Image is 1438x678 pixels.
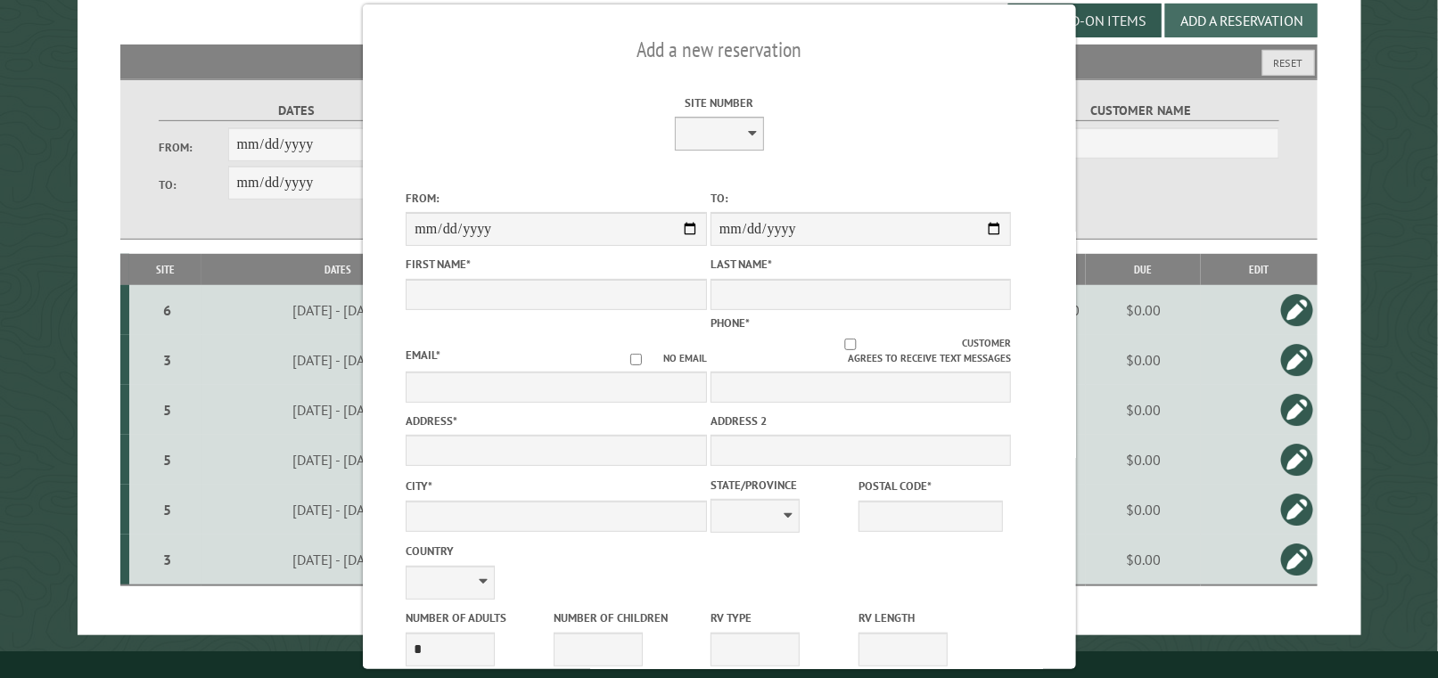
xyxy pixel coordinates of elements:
[204,301,472,319] div: [DATE] - [DATE]
[204,351,472,369] div: [DATE] - [DATE]
[1008,4,1162,37] button: Edit Add-on Items
[406,543,707,560] label: Country
[739,339,962,350] input: Customer agrees to receive text messages
[159,139,227,156] label: From:
[406,347,440,363] label: Email
[406,609,550,626] label: Number of Adults
[120,45,1318,78] h2: Filters
[204,551,472,568] div: [DATE] - [DATE]
[619,658,820,670] small: © Campground Commander LLC. All rights reserved.
[159,101,434,121] label: Dates
[201,254,475,285] th: Dates
[204,401,472,419] div: [DATE] - [DATE]
[129,254,201,285] th: Site
[406,478,707,494] label: City
[569,94,870,111] label: Site Number
[136,401,199,419] div: 5
[1262,50,1315,76] button: Reset
[406,190,707,207] label: From:
[1003,101,1278,121] label: Customer Name
[1086,485,1201,535] td: $0.00
[136,451,199,469] div: 5
[710,315,749,331] label: Phone
[406,33,1032,67] h2: Add a new reservation
[608,354,662,365] input: No email
[1086,535,1201,585] td: $0.00
[204,451,472,469] div: [DATE] - [DATE]
[858,609,1002,626] label: RV Length
[406,413,707,429] label: Address
[710,477,854,494] label: State/Province
[710,256,1011,273] label: Last Name
[136,351,199,369] div: 3
[204,501,472,519] div: [DATE] - [DATE]
[710,413,1011,429] label: Address 2
[554,609,698,626] label: Number of Children
[1086,385,1201,435] td: $0.00
[1086,335,1201,385] td: $0.00
[136,551,199,568] div: 3
[710,609,854,626] label: RV Type
[1086,285,1201,335] td: $0.00
[406,256,707,273] label: First Name
[136,501,199,519] div: 5
[1201,254,1318,285] th: Edit
[710,336,1011,366] label: Customer agrees to receive text messages
[1165,4,1318,37] button: Add a Reservation
[608,351,706,366] label: No email
[159,176,227,193] label: To:
[710,190,1011,207] label: To:
[1086,435,1201,485] td: $0.00
[136,301,199,319] div: 6
[858,478,1002,494] label: Postal Code
[1086,254,1201,285] th: Due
